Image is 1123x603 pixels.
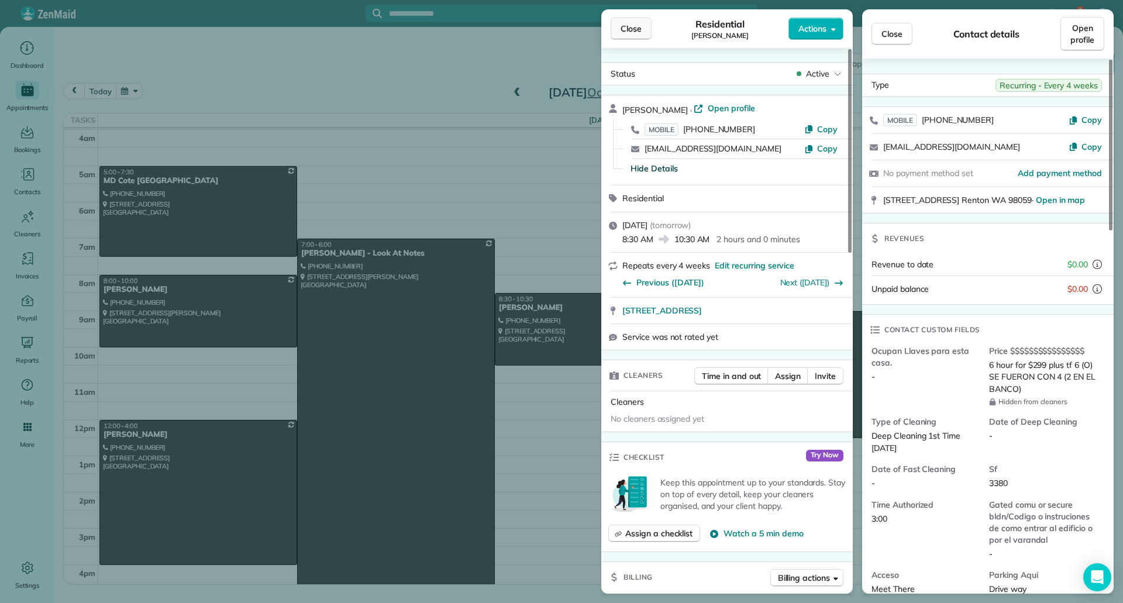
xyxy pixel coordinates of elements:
span: · [688,105,694,115]
a: Add payment method [1018,167,1102,179]
span: 8:30 AM [622,233,653,245]
span: Copy [817,124,838,135]
button: Copy [804,123,838,135]
button: Watch a 5 min demo [709,528,803,539]
span: Previous ([DATE]) [636,277,704,288]
span: MOBILE [645,123,678,136]
span: Price $$$$$$$$$$$$$$$$ [989,345,1097,357]
span: [STREET_ADDRESS] [622,305,702,316]
span: 3:00 [871,514,887,524]
span: Sf [989,463,1097,475]
span: Type [871,79,889,92]
span: Contact custom fields [884,324,980,336]
span: Close [621,23,642,35]
span: Gated comu or secure bldn/Codigo o instruciones de como entrar al edificio o por el varandal [989,499,1097,546]
span: [PERSON_NAME] [622,105,688,115]
span: Acceso [871,569,980,581]
span: Contact details [953,27,1019,41]
span: Status [611,68,635,79]
a: Open in map [1036,195,1086,205]
a: Open profile [694,102,755,114]
span: [PHONE_NUMBER] [683,124,755,135]
span: Cleaners [623,370,663,381]
a: MOBILE[PHONE_NUMBER] [883,114,994,126]
button: Copy [1069,141,1102,153]
span: Parking Aqui [989,569,1097,581]
a: Next ([DATE]) [780,277,830,288]
span: 3380 [989,478,1008,488]
span: Deep Cleaning 1st Time [DATE] [871,430,963,453]
span: Edit recurring service [715,260,794,271]
a: [EMAIL_ADDRESS][DOMAIN_NAME] [645,143,781,154]
a: MOBILE[PHONE_NUMBER] [645,123,755,135]
span: Copy [1081,142,1102,152]
span: Active [806,68,829,80]
button: Close [611,18,652,40]
a: [EMAIL_ADDRESS][DOMAIN_NAME] [883,142,1020,152]
span: Open profile [708,102,755,114]
button: Assign [767,367,808,385]
span: Billing [623,571,653,583]
span: Copy [1081,115,1102,125]
span: Assign a checklist [625,528,693,539]
span: Cleaners [611,397,644,407]
span: Unpaid balance [871,283,929,295]
span: Date of Fast Cleaning [871,463,980,475]
span: - [989,549,993,559]
span: Try Now [806,450,843,461]
span: Copy [817,143,838,154]
button: Close [871,23,912,45]
span: Residential [695,17,745,31]
span: Time in and out [702,370,761,382]
span: Residential [622,193,664,204]
button: Copy [804,143,838,154]
span: No cleaners assigned yet [611,414,704,424]
div: Open Intercom Messenger [1083,563,1111,591]
span: No payment method set [883,168,973,178]
span: - [871,371,875,382]
span: Revenues [884,233,924,244]
span: Drive way [989,584,1026,594]
span: Invite [815,370,836,382]
button: Assign a checklist [608,525,700,542]
a: Open profile [1060,17,1104,51]
span: Service was not rated yet [622,331,718,343]
a: [STREET_ADDRESS] [622,305,846,316]
span: Repeats every 4 weeks [622,260,710,271]
span: [PERSON_NAME] [691,31,749,40]
span: Hidden from cleaners [989,397,1097,406]
p: 2 hours and 0 minutes [716,233,800,245]
span: [PHONE_NUMBER] [922,115,994,125]
span: MOBILE [883,114,917,126]
button: Invite [807,367,843,385]
button: Next ([DATE]) [780,277,844,288]
span: Recurring - Every 4 weeks [995,79,1102,92]
button: Hide Details [631,163,678,174]
span: 6 hour for $299 plus tf 6 (O) SE FUERON CON 4 (2 EN EL BANCO) [989,360,1098,394]
span: Close [881,28,902,40]
span: 10:30 AM [674,233,710,245]
span: Meet There [871,584,915,594]
span: [DATE] [622,220,647,230]
span: Open profile [1070,22,1094,46]
span: Checklist [623,452,664,463]
span: - [871,478,875,488]
span: [STREET_ADDRESS] Renton WA 98059 · [883,195,1085,205]
span: Actions [798,23,826,35]
span: Revenue to date [871,259,933,270]
p: Keep this appointment up to your standards. Stay on top of every detail, keep your cleaners organ... [660,477,846,512]
span: $0.00 [1067,283,1088,295]
span: Date of Deep Cleaning [989,416,1097,428]
span: Assign [775,370,801,382]
span: Billing actions [778,572,830,584]
span: Type of Cleaning [871,416,980,428]
span: Time Authorized [871,499,980,511]
span: $0.00 [1067,259,1088,270]
span: - [989,430,993,441]
button: Time in and out [694,367,769,385]
span: Watch a 5 min demo [724,528,803,539]
span: ( tomorrow ) [650,220,691,230]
